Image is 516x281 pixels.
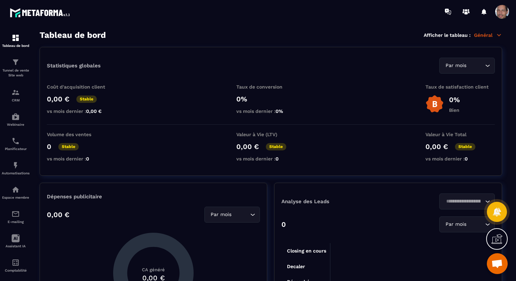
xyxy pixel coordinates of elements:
[425,95,444,113] img: b-badge-o.b3b20ee6.svg
[204,207,260,223] div: Search for option
[11,210,20,218] img: email
[86,156,89,162] span: 0
[2,253,29,278] a: accountantaccountantComptabilité
[287,264,305,269] tspan: Decaler
[474,32,502,38] p: Général
[2,98,29,102] p: CRM
[236,142,259,151] p: 0,00 €
[465,156,468,162] span: 0
[487,253,508,274] div: Ouvrir le chat
[2,44,29,48] p: Tableau de bord
[233,211,248,218] input: Search for option
[11,185,20,194] img: automations
[2,132,29,156] a: schedulerschedulerPlanificateur
[11,88,20,97] img: formation
[281,220,286,229] p: 0
[2,53,29,83] a: formationformationTunnel de vente Site web
[2,196,29,199] p: Espace membre
[266,143,286,150] p: Stable
[11,58,20,66] img: formation
[11,161,20,170] img: automations
[425,142,448,151] p: 0,00 €
[2,205,29,229] a: emailemailE-mailing
[2,83,29,107] a: formationformationCRM
[444,198,483,205] input: Search for option
[2,220,29,224] p: E-mailing
[468,62,483,69] input: Search for option
[2,68,29,78] p: Tunnel de vente Site web
[468,221,483,228] input: Search for option
[425,84,495,90] p: Taux de satisfaction client
[2,244,29,248] p: Assistant IA
[47,132,116,137] p: Volume des ventes
[236,156,306,162] p: vs mois dernier :
[47,63,101,69] p: Statistiques globales
[2,156,29,180] a: automationsautomationsAutomatisations
[439,58,495,74] div: Search for option
[47,108,116,114] p: vs mois dernier :
[425,156,495,162] p: vs mois dernier :
[11,34,20,42] img: formation
[47,156,116,162] p: vs mois dernier :
[209,211,233,218] span: Par mois
[2,28,29,53] a: formationformationTableau de bord
[236,95,306,103] p: 0%
[10,6,72,19] img: logo
[40,30,106,40] h3: Tableau de bord
[2,107,29,132] a: automationsautomationsWebinaire
[2,147,29,151] p: Planificateur
[444,62,468,69] span: Par mois
[2,171,29,175] p: Automatisations
[47,142,51,151] p: 0
[11,113,20,121] img: automations
[236,108,306,114] p: vs mois dernier :
[281,198,388,205] p: Analyse des Leads
[449,107,460,113] p: Bien
[86,108,102,114] span: 0,00 €
[276,156,279,162] span: 0
[236,132,306,137] p: Valeur à Vie (LTV)
[276,108,283,114] span: 0%
[439,216,495,232] div: Search for option
[11,258,20,267] img: accountant
[47,84,116,90] p: Coût d'acquisition client
[47,95,69,103] p: 0,00 €
[444,221,468,228] span: Par mois
[424,32,471,38] p: Afficher le tableau :
[47,210,69,219] p: 0,00 €
[2,268,29,272] p: Comptabilité
[425,132,495,137] p: Valeur à Vie Total
[47,193,260,200] p: Dépenses publicitaire
[449,96,460,104] p: 0%
[2,229,29,253] a: Assistant IA
[287,248,326,254] tspan: Closing en cours
[2,180,29,205] a: automationsautomationsEspace membre
[58,143,79,150] p: Stable
[455,143,475,150] p: Stable
[439,193,495,209] div: Search for option
[236,84,306,90] p: Taux de conversion
[11,137,20,145] img: scheduler
[2,123,29,126] p: Webinaire
[76,96,97,103] p: Stable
